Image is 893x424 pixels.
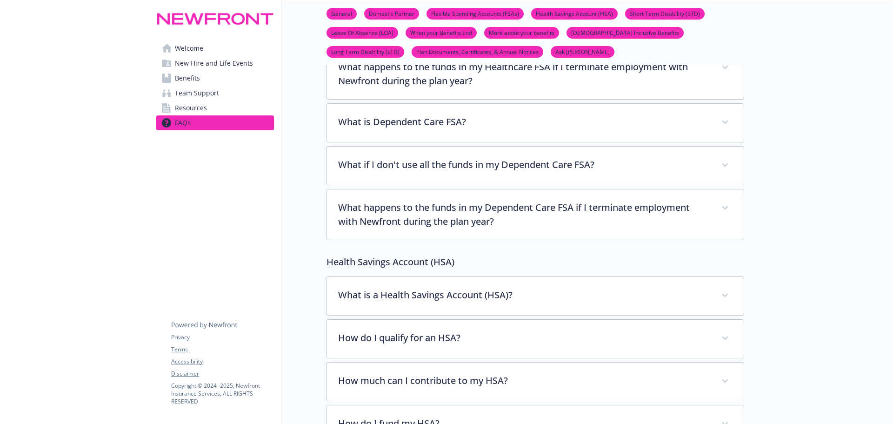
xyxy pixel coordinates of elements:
[484,28,559,37] a: More about your benefits
[175,101,207,115] span: Resources
[327,255,744,269] p: Health Savings Account (HSA)
[406,28,477,37] a: When your Benefits End
[171,370,273,378] a: Disclaimer
[338,374,710,388] p: How much can I contribute to my HSA?
[175,115,191,130] span: FAQs
[338,158,710,172] p: What if I don't use all the funds in my Dependent Care FSA?
[625,9,705,18] a: Short Term Disability (STD)
[327,9,357,18] a: General
[327,49,744,99] div: What happens to the funds in my Healthcare FSA if I terminate employment with Newfront during the...
[338,331,710,345] p: How do I qualify for an HSA?
[327,189,744,240] div: What happens to the funds in my Dependent Care FSA if I terminate employment with Newfront during...
[175,71,200,86] span: Benefits
[327,277,744,315] div: What is a Health Savings Account (HSA)?
[338,201,710,229] p: What happens to the funds in my Dependent Care FSA if I terminate employment with Newfront during...
[156,115,274,130] a: FAQs
[156,71,274,86] a: Benefits
[531,9,618,18] a: Health Savings Account (HSA)
[171,357,273,366] a: Accessibility
[171,345,273,354] a: Terms
[327,28,398,37] a: Leave Of Absence (LOA)
[327,363,744,401] div: How much can I contribute to my HSA?
[327,147,744,185] div: What if I don't use all the funds in my Dependent Care FSA?
[171,333,273,342] a: Privacy
[327,47,404,56] a: Long Term Disability (LTD)
[156,86,274,101] a: Team Support
[338,288,710,302] p: What is a Health Savings Account (HSA)?
[327,104,744,142] div: What is Dependent Care FSA?
[566,28,684,37] a: [DEMOGRAPHIC_DATA] Inclusive Benefits
[338,60,710,88] p: What happens to the funds in my Healthcare FSA if I terminate employment with Newfront during the...
[175,41,203,56] span: Welcome
[156,56,274,71] a: New Hire and Life Events
[338,115,710,129] p: What is Dependent Care FSA?
[171,382,273,405] p: Copyright © 2024 - 2025 , Newfront Insurance Services, ALL RIGHTS RESERVED
[175,86,219,101] span: Team Support
[175,56,253,71] span: New Hire and Life Events
[412,47,543,56] a: Plan Documents, Certificates, & Annual Notices
[156,101,274,115] a: Resources
[427,9,524,18] a: Flexible Spending Accounts (FSAs)
[156,41,274,56] a: Welcome
[551,47,614,56] a: Ask [PERSON_NAME]
[364,9,419,18] a: Domestic Partner
[327,320,744,358] div: How do I qualify for an HSA?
